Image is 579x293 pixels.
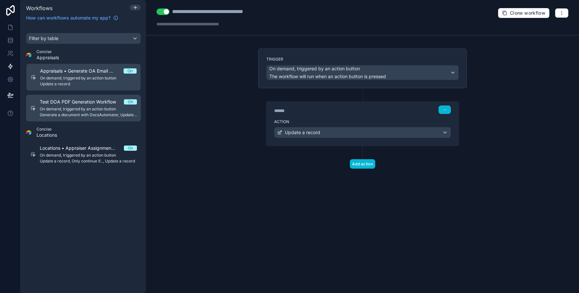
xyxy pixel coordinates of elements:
[266,65,459,80] button: On demand, triggered by an action buttonThe workflow will run when an action button is pressed
[498,8,550,18] button: Clone workflow
[274,127,451,138] button: Update a record
[26,15,111,21] span: How can workflows automate my app?
[269,65,360,72] span: On demand, triggered by an action button
[274,119,451,124] label: Action
[26,5,52,11] span: Workflows
[23,15,121,21] a: How can workflows automate my app?
[510,10,545,16] span: Clone workflow
[350,159,375,169] button: Add action
[269,74,386,79] span: The workflow will run when an action button is pressed
[266,57,459,62] label: Trigger
[285,129,320,136] span: Update a record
